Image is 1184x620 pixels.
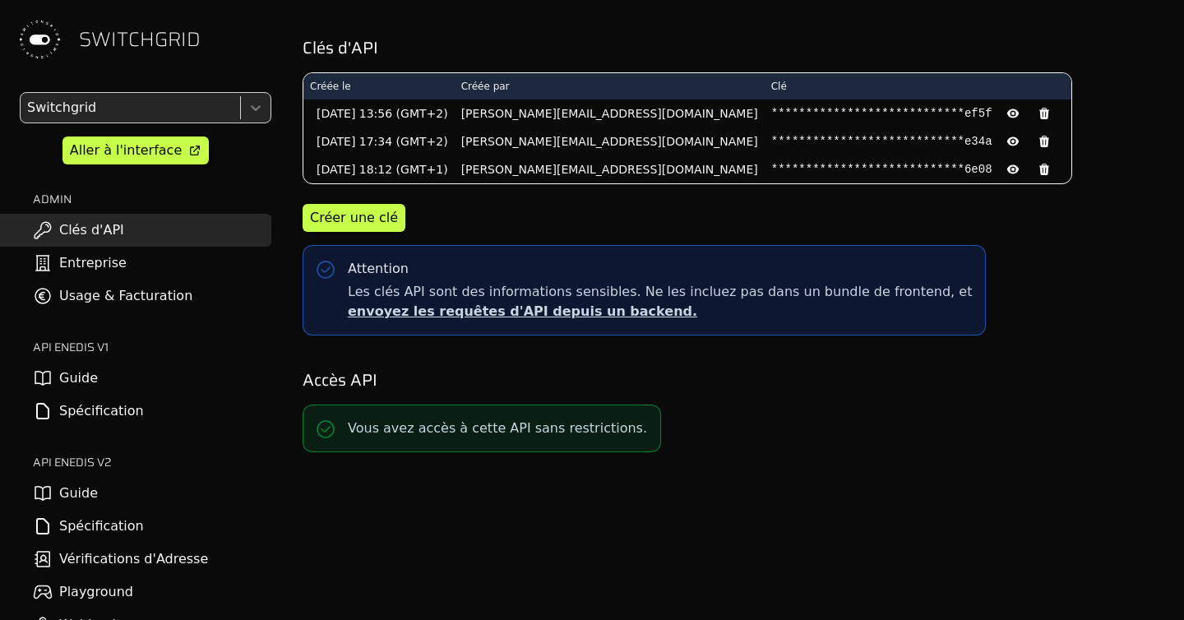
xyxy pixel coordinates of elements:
[348,419,647,438] p: Vous avez accès à cette API sans restrictions.
[348,282,972,322] span: Les clés API sont des informations sensibles. Ne les incluez pas dans un bundle de frontend, et
[303,204,405,232] button: Créer une clé
[455,73,765,99] th: Créée par
[310,208,398,228] div: Créer une clé
[455,127,765,155] td: [PERSON_NAME][EMAIL_ADDRESS][DOMAIN_NAME]
[348,259,409,279] div: Attention
[62,136,209,164] a: Aller à l'interface
[70,141,182,160] div: Aller à l'interface
[303,73,455,99] th: Créée le
[33,191,271,207] h2: ADMIN
[13,13,66,66] img: Switchgrid Logo
[33,454,271,470] h2: API ENEDIS v2
[303,368,1161,391] h2: Accès API
[303,36,1161,59] h2: Clés d'API
[303,155,455,183] td: [DATE] 18:12 (GMT+1)
[765,73,1071,99] th: Clé
[33,339,271,355] h2: API ENEDIS v1
[303,99,455,127] td: [DATE] 13:56 (GMT+2)
[455,155,765,183] td: [PERSON_NAME][EMAIL_ADDRESS][DOMAIN_NAME]
[455,99,765,127] td: [PERSON_NAME][EMAIL_ADDRESS][DOMAIN_NAME]
[348,302,972,322] p: envoyez les requêtes d'API depuis un backend.
[303,127,455,155] td: [DATE] 17:34 (GMT+2)
[79,26,201,53] span: SWITCHGRID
